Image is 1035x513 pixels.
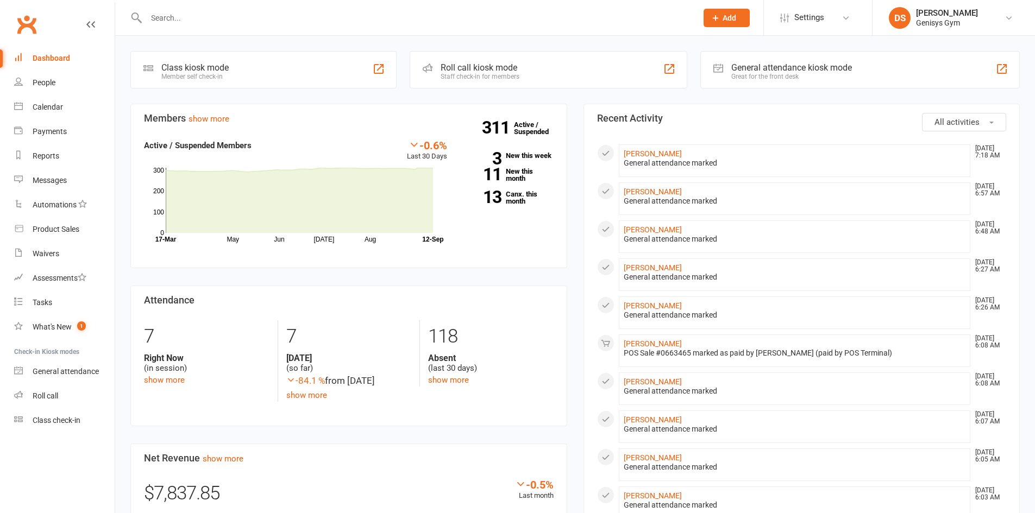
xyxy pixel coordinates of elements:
[286,373,411,388] div: from [DATE]
[33,416,80,425] div: Class check-in
[286,353,411,373] div: (so far)
[624,387,966,396] div: General attendance marked
[33,176,67,185] div: Messages
[14,315,115,339] a: What's New1
[14,71,115,95] a: People
[970,335,1006,349] time: [DATE] 6:08 AM
[14,119,115,144] a: Payments
[463,168,554,182] a: 11New this month
[143,10,689,26] input: Search...
[723,14,736,22] span: Add
[515,478,554,502] div: Last month
[14,359,115,384] a: General attendance kiosk mode
[624,149,682,158] a: [PERSON_NAME]
[970,373,1006,387] time: [DATE] 6:08 AM
[916,8,978,18] div: [PERSON_NAME]
[624,349,966,358] div: POS Sale #0663465 marked as paid by [PERSON_NAME] (paid by POS Terminal)
[33,151,59,160] div: Reports
[144,453,554,464] h3: Net Revenue
[33,274,86,282] div: Assessments
[482,119,514,136] strong: 311
[33,200,77,209] div: Automations
[441,73,519,80] div: Staff check-in for members
[33,298,52,307] div: Tasks
[144,113,554,124] h3: Members
[33,367,99,376] div: General attendance
[14,193,115,217] a: Automations
[161,62,229,73] div: Class kiosk mode
[624,263,682,272] a: [PERSON_NAME]
[33,54,70,62] div: Dashboard
[624,491,682,500] a: [PERSON_NAME]
[189,114,229,124] a: show more
[970,183,1006,197] time: [DATE] 6:57 AM
[624,187,682,196] a: [PERSON_NAME]
[33,322,72,331] div: What's New
[144,141,252,150] strong: Active / Suspended Members
[624,501,966,510] div: General attendance marked
[77,321,86,331] span: 1
[922,113,1006,131] button: All activities
[33,78,55,87] div: People
[33,249,59,258] div: Waivers
[463,191,554,205] a: 13Canx. this month
[144,295,554,306] h3: Attendance
[515,478,554,490] div: -0.5%
[731,62,852,73] div: General attendance kiosk mode
[161,73,229,80] div: Member self check-in
[14,144,115,168] a: Reports
[14,46,115,71] a: Dashboard
[624,311,966,320] div: General attendance marked
[14,408,115,433] a: Class kiosk mode
[624,197,966,206] div: General attendance marked
[428,353,553,373] div: (last 30 days)
[144,353,269,363] strong: Right Now
[704,9,750,27] button: Add
[624,339,682,348] a: [PERSON_NAME]
[970,411,1006,425] time: [DATE] 6:07 AM
[970,221,1006,235] time: [DATE] 6:48 AM
[144,375,185,385] a: show more
[514,113,562,143] a: 311Active / Suspended
[14,217,115,242] a: Product Sales
[14,384,115,408] a: Roll call
[624,463,966,472] div: General attendance marked
[203,454,243,464] a: show more
[970,259,1006,273] time: [DATE] 6:27 AM
[286,390,327,400] a: show more
[624,225,682,234] a: [PERSON_NAME]
[624,159,966,168] div: General attendance marked
[970,487,1006,501] time: [DATE] 6:03 AM
[14,95,115,119] a: Calendar
[33,391,58,400] div: Roll call
[144,320,269,353] div: 7
[970,145,1006,159] time: [DATE] 7:18 AM
[428,375,469,385] a: show more
[144,353,269,373] div: (in session)
[286,375,325,386] span: -84.1 %
[33,127,67,136] div: Payments
[463,150,501,167] strong: 3
[624,301,682,310] a: [PERSON_NAME]
[33,225,79,233] div: Product Sales
[624,425,966,434] div: General attendance marked
[407,139,447,162] div: Last 30 Days
[624,273,966,282] div: General attendance marked
[624,235,966,244] div: General attendance marked
[14,290,115,315] a: Tasks
[731,73,852,80] div: Great for the front desk
[14,168,115,193] a: Messages
[624,453,682,462] a: [PERSON_NAME]
[13,11,40,38] a: Clubworx
[916,18,978,28] div: Genisys Gym
[428,353,553,363] strong: Absent
[889,7,911,29] div: DS
[463,152,554,159] a: 3New this week
[286,353,411,363] strong: [DATE]
[934,117,980,127] span: All activities
[463,166,501,182] strong: 11
[624,415,682,424] a: [PERSON_NAME]
[970,449,1006,463] time: [DATE] 6:05 AM
[441,62,519,73] div: Roll call kiosk mode
[624,377,682,386] a: [PERSON_NAME]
